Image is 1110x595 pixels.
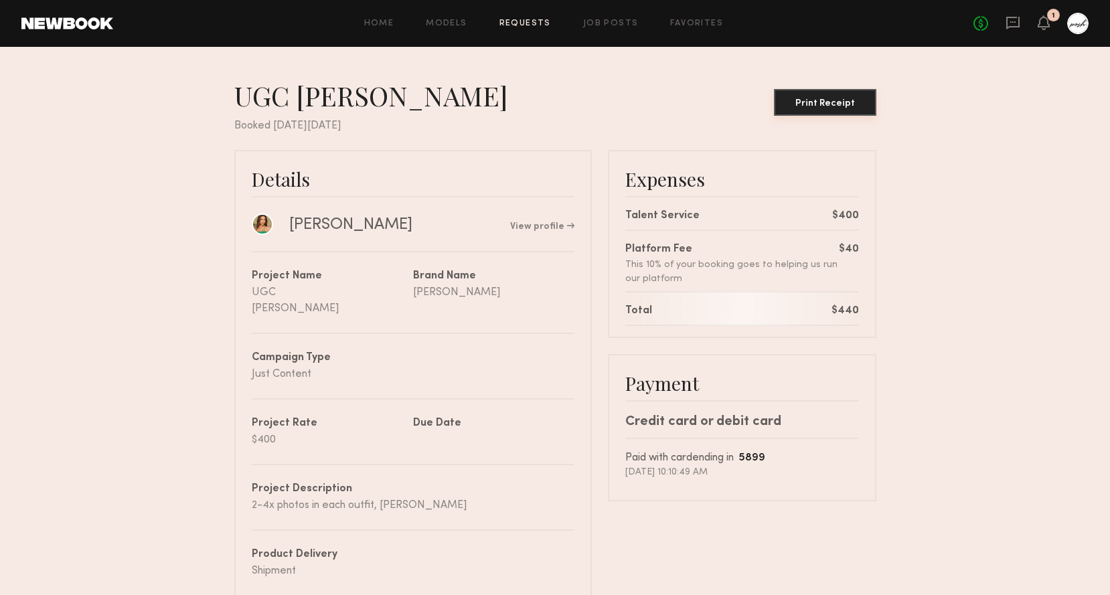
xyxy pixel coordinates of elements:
div: Payment [625,371,859,395]
a: Job Posts [583,19,639,28]
div: Paid with card ending in [625,450,859,466]
div: Project Description [252,481,574,497]
button: Print Receipt [774,89,876,116]
div: Project Rate [252,416,413,432]
a: Favorites [670,19,723,28]
div: $40 [839,242,859,258]
div: $440 [831,303,859,319]
div: 1 [1052,12,1055,19]
div: Product Delivery [252,547,574,563]
div: UGC [PERSON_NAME] [252,284,333,317]
b: 5899 [739,453,765,463]
div: UGC [PERSON_NAME] [234,79,519,112]
div: 2-4x photos in each outfit, [PERSON_NAME] [252,497,574,513]
div: Talent Service [625,208,700,224]
div: [DATE] 10:10:49 AM [625,466,859,479]
div: Credit card or debit card [625,412,859,432]
div: Shipment [252,563,574,579]
div: Platform Fee [625,242,839,258]
div: Due Date [413,416,574,432]
a: Requests [499,19,551,28]
div: $400 [252,432,333,448]
div: Print Receipt [779,99,871,108]
div: Brand Name [413,268,574,284]
a: View profile [510,222,574,232]
div: [PERSON_NAME] [289,215,412,235]
div: Expenses [625,167,859,191]
a: Models [426,19,467,28]
div: Total [625,303,652,319]
div: This 10% of your booking goes to helping us run our platform [625,258,839,286]
div: Project Name [252,268,413,284]
div: Just Content [252,366,574,382]
a: Home [364,19,394,28]
div: $400 [832,208,859,224]
div: [PERSON_NAME] [413,284,494,301]
div: Campaign Type [252,350,574,366]
div: Details [252,167,574,191]
div: Booked [DATE][DATE] [234,118,876,134]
